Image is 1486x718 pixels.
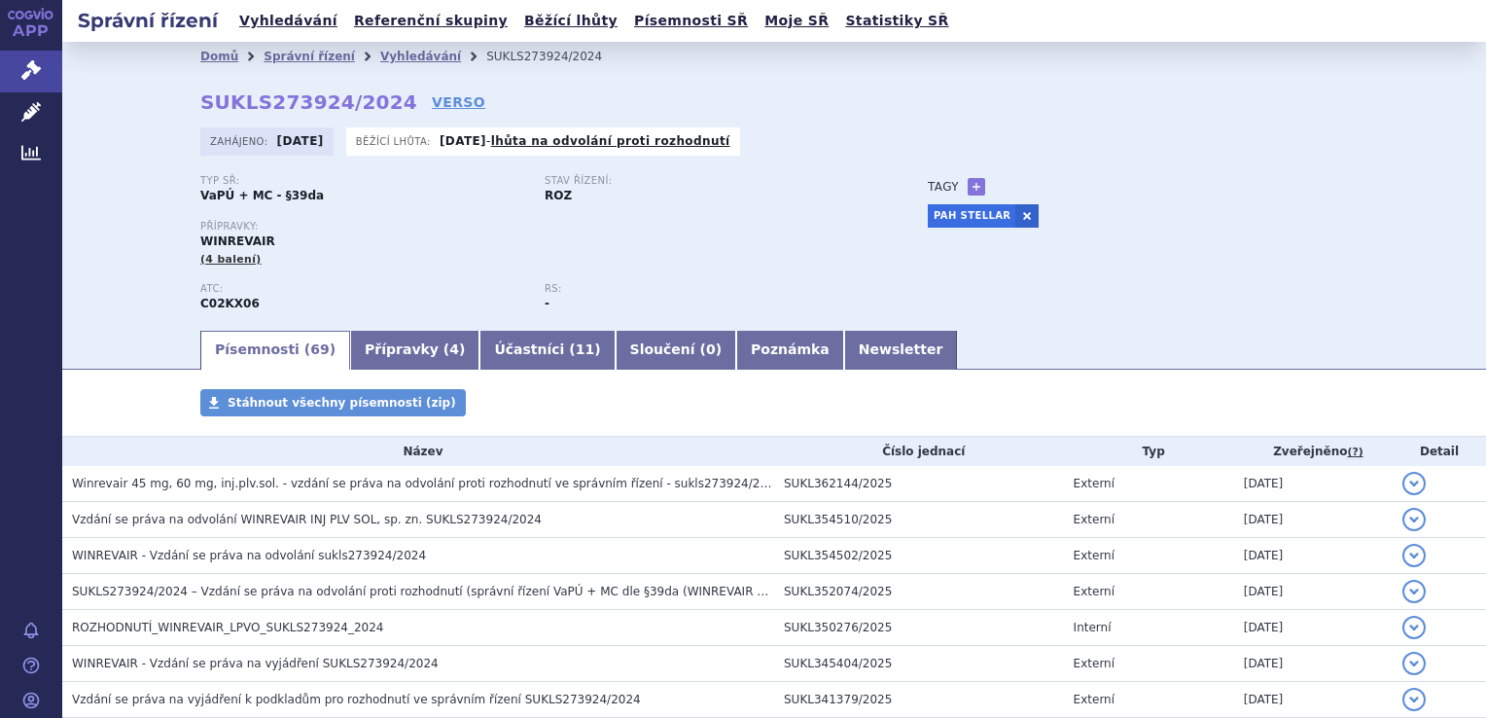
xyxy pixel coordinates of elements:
a: Vyhledávání [380,50,461,63]
td: [DATE] [1234,502,1393,538]
span: Externí [1074,513,1114,526]
span: Vzdání se práva na vyjádření k podkladům pro rozhodnutí ve správním řízení SUKLS273924/2024 [72,693,641,706]
span: 4 [449,341,459,357]
span: Externí [1074,549,1114,562]
th: Zveřejněno [1234,437,1393,466]
abbr: (?) [1347,446,1362,459]
p: ATC: [200,283,525,295]
strong: SOTATERCEPT [200,297,260,310]
a: VERSO [432,92,485,112]
td: [DATE] [1234,682,1393,718]
span: 69 [310,341,329,357]
span: WINREVAIR - Vzdání se práva na odvolání sukls273924/2024 [72,549,426,562]
a: Správní řízení [264,50,355,63]
th: Název [62,437,774,466]
span: Běžící lhůta: [356,133,435,149]
h3: Tagy [928,175,959,198]
td: SUKL362144/2025 [774,466,1064,502]
a: Newsletter [844,331,958,370]
a: Referenční skupiny [348,8,513,34]
th: Detail [1393,437,1486,466]
a: Účastníci (11) [479,331,615,370]
button: detail [1402,688,1426,711]
p: Typ SŘ: [200,175,525,187]
button: detail [1402,580,1426,603]
th: Typ [1064,437,1234,466]
a: Stáhnout všechny písemnosti (zip) [200,389,466,416]
td: [DATE] [1234,610,1393,646]
th: Číslo jednací [774,437,1064,466]
a: + [968,178,985,196]
td: SUKL354510/2025 [774,502,1064,538]
p: Přípravky: [200,221,889,233]
a: Moje SŘ [759,8,834,34]
span: 11 [576,341,594,357]
a: lhůta na odvolání proti rozhodnutí [491,134,730,148]
td: [DATE] [1234,574,1393,610]
span: WINREVAIR [200,234,275,248]
span: Stáhnout všechny písemnosti (zip) [228,396,456,410]
td: SUKL352074/2025 [774,574,1064,610]
strong: SUKLS273924/2024 [200,90,417,114]
a: Domů [200,50,238,63]
td: [DATE] [1234,466,1393,502]
a: Běžící lhůty [518,8,623,34]
h2: Správní řízení [62,7,233,34]
p: - [440,133,730,149]
a: Statistiky SŘ [839,8,954,34]
span: Vzdání se práva na odvolání WINREVAIR INJ PLV SOL, sp. zn. SUKLS273924/2024 [72,513,542,526]
td: SUKL350276/2025 [774,610,1064,646]
button: detail [1402,508,1426,531]
button: detail [1402,616,1426,639]
strong: - [545,297,549,310]
strong: [DATE] [277,134,324,148]
strong: VaPÚ + MC - §39da [200,189,324,202]
td: [DATE] [1234,538,1393,574]
p: Stav řízení: [545,175,869,187]
span: Externí [1074,477,1114,490]
span: 0 [706,341,716,357]
span: Interní [1074,621,1112,634]
a: Vyhledávání [233,8,343,34]
span: Externí [1074,657,1114,670]
button: detail [1402,472,1426,495]
a: Písemnosti (69) [200,331,350,370]
li: SUKLS273924/2024 [486,42,627,71]
span: Externí [1074,693,1114,706]
td: [DATE] [1234,646,1393,682]
span: Externí [1074,585,1114,598]
p: RS: [545,283,869,295]
a: Písemnosti SŘ [628,8,754,34]
td: SUKL341379/2025 [774,682,1064,718]
button: detail [1402,544,1426,567]
a: PAH STELLAR [928,204,1015,228]
td: SUKL345404/2025 [774,646,1064,682]
a: Poznámka [736,331,844,370]
span: (4 balení) [200,253,262,266]
span: Winrevair 45 mg, 60 mg, inj.plv.sol. - vzdání se práva na odvolání proti rozhodnutí ve správním ř... [72,477,782,490]
a: Přípravky (4) [350,331,479,370]
strong: ROZ [545,189,572,202]
a: Sloučení (0) [616,331,736,370]
button: detail [1402,652,1426,675]
span: Zahájeno: [210,133,271,149]
span: SUKLS273924/2024 – Vzdání se práva na odvolání proti rozhodnutí (správní řízení VaPÚ + MC dle §39... [72,585,977,598]
td: SUKL354502/2025 [774,538,1064,574]
span: WINREVAIR - Vzdání se práva na vyjádření SUKLS273924/2024 [72,657,439,670]
span: ROZHODNUTÍ_WINREVAIR_LPVO_SUKLS273924_2024 [72,621,383,634]
strong: [DATE] [440,134,486,148]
